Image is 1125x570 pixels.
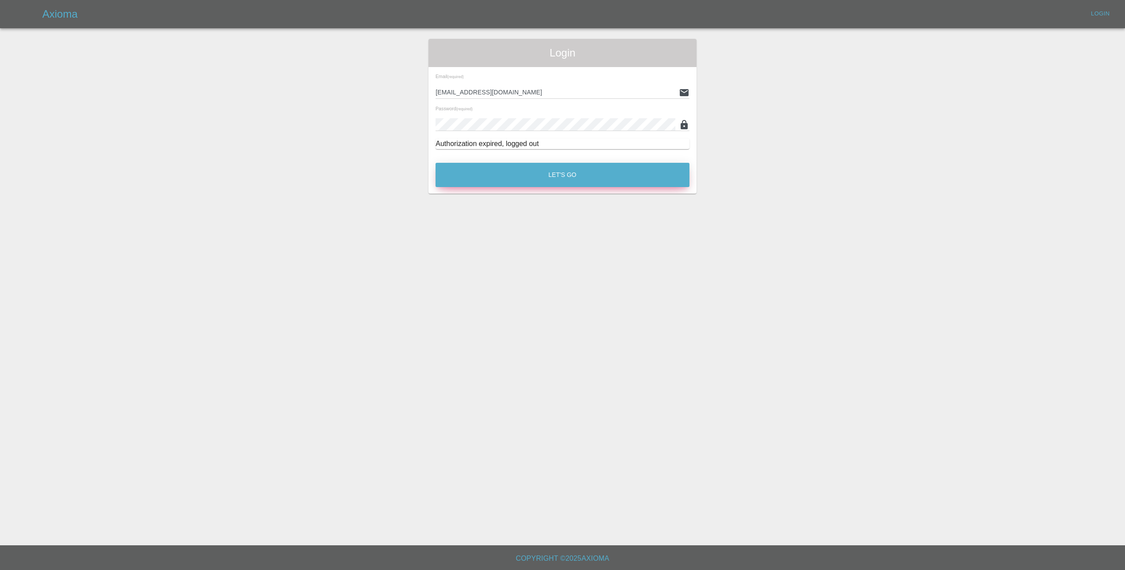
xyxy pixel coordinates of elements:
[436,139,689,149] div: Authorization expired, logged out
[436,74,464,79] span: Email
[436,46,689,60] span: Login
[7,552,1118,565] h6: Copyright © 2025 Axioma
[436,163,689,187] button: Let's Go
[456,107,473,111] small: (required)
[447,75,464,79] small: (required)
[1086,7,1114,21] a: Login
[42,7,78,21] h5: Axioma
[436,106,473,111] span: Password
